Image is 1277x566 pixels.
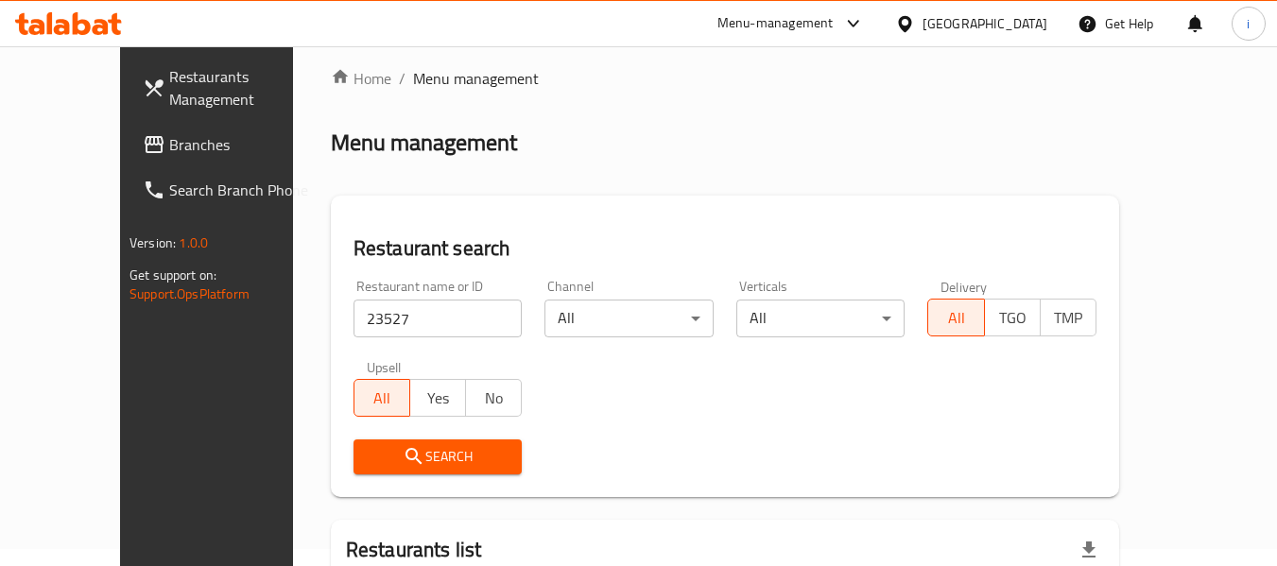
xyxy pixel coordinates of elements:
button: TGO [984,299,1041,336]
button: All [927,299,984,336]
span: TMP [1048,304,1089,332]
span: Branches [169,133,319,156]
label: Delivery [940,280,988,293]
label: Upsell [367,360,402,373]
button: No [465,379,522,417]
a: Restaurants Management [128,54,334,122]
span: Yes [418,385,458,412]
input: Search for restaurant name or ID.. [354,300,523,337]
div: [GEOGRAPHIC_DATA] [923,13,1047,34]
a: Branches [128,122,334,167]
span: Get support on: [129,263,216,287]
nav: breadcrumb [331,67,1119,90]
li: / [399,67,406,90]
span: No [474,385,514,412]
span: Search [369,445,508,469]
button: Search [354,439,523,474]
button: All [354,379,410,417]
a: Search Branch Phone [128,167,334,213]
div: Menu-management [717,12,834,35]
span: Menu management [413,67,539,90]
span: All [936,304,976,332]
span: TGO [992,304,1033,332]
span: Version: [129,231,176,255]
div: All [544,300,714,337]
a: Home [331,67,391,90]
h2: Restaurant search [354,234,1096,263]
h2: Restaurants list [346,536,481,564]
span: Search Branch Phone [169,179,319,201]
span: All [362,385,403,412]
h2: Menu management [331,128,517,158]
a: Support.OpsPlatform [129,282,250,306]
span: 1.0.0 [179,231,208,255]
div: All [736,300,906,337]
button: Yes [409,379,466,417]
span: Restaurants Management [169,65,319,111]
button: TMP [1040,299,1096,336]
span: i [1247,13,1250,34]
